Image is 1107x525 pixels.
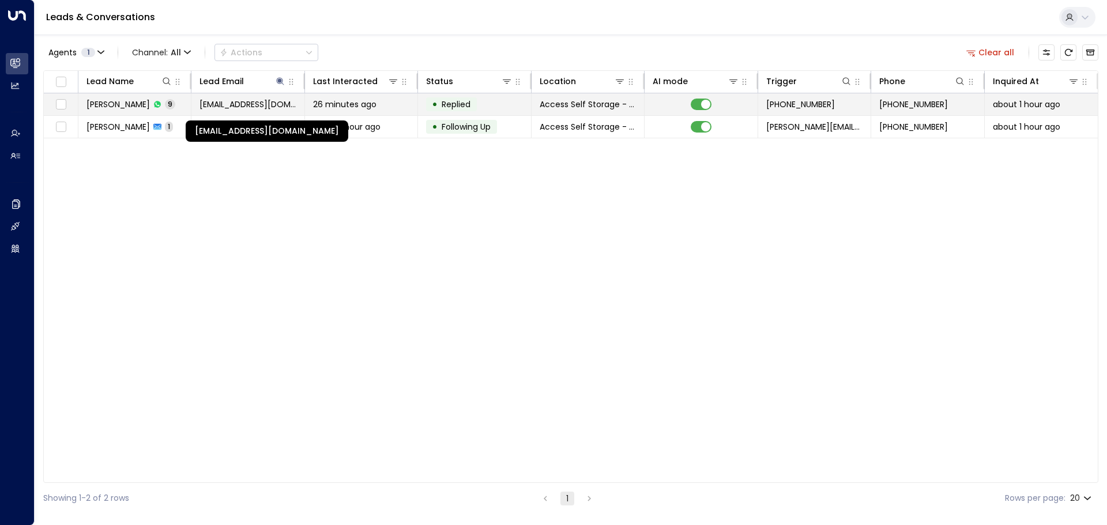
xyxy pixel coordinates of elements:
span: +447748331729 [766,99,835,110]
span: Paul Malyon [86,121,150,133]
span: Channel: [127,44,195,61]
span: Access Self Storage - Cheam [540,99,636,110]
div: Phone [879,74,965,88]
div: Inquired At [993,74,1039,88]
span: Paul Malyon [86,99,150,110]
div: Lead Name [86,74,134,88]
button: Archived Leads [1082,44,1098,61]
span: Toggle select all [54,75,68,89]
div: Lead Name [86,74,172,88]
div: Last Interacted [313,74,399,88]
span: about 1 hour ago [993,121,1060,133]
span: 9 [165,99,175,109]
div: Actions [220,47,262,58]
div: Showing 1-2 of 2 rows [43,492,129,504]
div: Status [426,74,512,88]
span: Access Self Storage - Cheam [540,121,636,133]
div: Location [540,74,576,88]
span: Replied [442,99,470,110]
div: Inquired At [993,74,1079,88]
button: Actions [214,44,318,61]
div: Trigger [766,74,852,88]
button: Agents1 [43,44,108,61]
div: AI mode [653,74,739,88]
div: Lead Email [199,74,244,88]
span: 26 minutes ago [313,99,376,110]
div: AI mode [653,74,688,88]
span: Toggle select row [54,97,68,112]
button: Channel:All [127,44,195,61]
span: Following Up [442,121,491,133]
div: • [432,95,438,114]
button: Clear all [962,44,1019,61]
div: [EMAIL_ADDRESS][DOMAIN_NAME] [186,120,348,142]
div: • [432,117,438,137]
span: Refresh [1060,44,1076,61]
div: Button group with a nested menu [214,44,318,61]
button: Customize [1038,44,1055,61]
div: Location [540,74,626,88]
div: Lead Email [199,74,285,88]
button: page 1 [560,492,574,505]
div: 20 [1070,490,1094,507]
span: Toggle select row [54,120,68,134]
span: pmalyon04@outlook.com [199,99,296,110]
div: Phone [879,74,905,88]
span: about 1 hour ago [993,99,1060,110]
span: Agents [48,48,77,56]
span: 1 [81,48,95,57]
label: Rows per page: [1005,492,1065,504]
div: Last Interacted [313,74,378,88]
div: Status [426,74,453,88]
span: All [171,48,181,57]
span: +447748331729 [879,121,948,133]
nav: pagination navigation [538,491,597,505]
span: +447748331729 [879,99,948,110]
span: laura.chambers@accessstorage.com [766,121,863,133]
a: Leads & Conversations [46,10,155,24]
span: 1 [165,122,173,131]
div: Trigger [766,74,797,88]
